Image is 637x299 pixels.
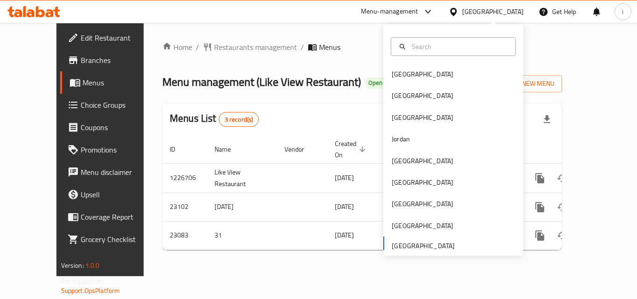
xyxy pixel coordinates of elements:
h2: Menus List [170,111,259,127]
td: 1226706 [162,163,207,193]
a: Menu disclaimer [60,161,163,183]
span: Add New Menu [497,78,554,90]
span: Created On [335,138,368,160]
div: [GEOGRAPHIC_DATA] [392,90,453,101]
div: [GEOGRAPHIC_DATA] [392,177,453,188]
span: Open [365,79,386,87]
span: Menus [83,77,155,88]
a: Promotions [60,139,163,161]
div: Menu-management [361,6,418,17]
span: Name [215,144,243,155]
a: Grocery Checklist [60,228,163,250]
div: Total records count [219,112,259,127]
button: more [529,224,551,247]
span: Edit Restaurant [81,32,155,43]
span: [DATE] [335,229,354,241]
span: Coupons [81,122,155,133]
span: Choice Groups [81,99,155,111]
a: Home [162,42,192,53]
a: Coupons [60,116,163,139]
div: [GEOGRAPHIC_DATA] [462,7,524,17]
li: / [196,42,199,53]
div: Export file [536,108,558,131]
a: Branches [60,49,163,71]
span: Upsell [81,189,155,200]
div: [GEOGRAPHIC_DATA] [392,199,453,209]
button: Add New Menu [490,75,562,92]
span: Branches [81,55,155,66]
a: Support.OpsPlatform [61,285,120,297]
span: Menu management ( Like View Restaurant ) [162,71,361,92]
button: Change Status [551,224,574,247]
div: [GEOGRAPHIC_DATA] [392,156,453,166]
div: Jordan [392,134,410,144]
input: Search [408,42,510,52]
td: 23102 [162,193,207,221]
li: / [301,42,304,53]
span: [DATE] [335,201,354,213]
span: Menus [319,42,340,53]
button: more [529,196,551,218]
a: Coverage Report [60,206,163,228]
td: [DATE] [207,193,277,221]
div: [GEOGRAPHIC_DATA] [392,112,453,123]
span: 1.0.0 [85,259,100,271]
a: Choice Groups [60,94,163,116]
td: 31 [207,221,277,250]
a: Edit Restaurant [60,27,163,49]
a: Upsell [60,183,163,206]
button: Change Status [551,196,574,218]
div: Open [365,77,386,89]
a: Restaurants management [203,42,297,53]
span: Promotions [81,144,155,155]
span: Restaurants management [214,42,297,53]
span: Coverage Report [81,211,155,223]
span: Get support on: [61,275,104,287]
td: 23083 [162,221,207,250]
nav: breadcrumb [162,42,562,53]
span: [DATE] [335,172,354,184]
div: [GEOGRAPHIC_DATA] [392,221,453,231]
span: 3 record(s) [219,115,259,124]
a: Menus [60,71,163,94]
span: i [622,7,623,17]
span: Menu disclaimer [81,167,155,178]
span: Grocery Checklist [81,234,155,245]
span: ID [170,144,187,155]
button: more [529,167,551,189]
div: [GEOGRAPHIC_DATA] [392,69,453,79]
span: Version: [61,259,84,271]
td: Like View Restaurant [207,163,277,193]
span: Vendor [284,144,316,155]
